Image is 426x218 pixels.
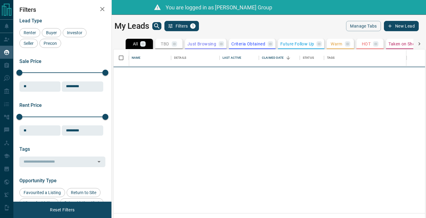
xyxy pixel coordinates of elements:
[303,49,314,66] div: Status
[384,21,419,31] button: New Lead
[220,49,259,66] div: Last Active
[161,42,169,46] p: TBD
[129,49,171,66] div: Name
[21,41,36,46] span: Seller
[223,49,241,66] div: Last Active
[300,49,324,66] div: Status
[69,190,98,195] span: Return to Site
[42,28,61,37] div: Buyer
[19,6,105,13] h2: Filters
[67,188,101,197] div: Return to Site
[21,30,38,35] span: Renter
[187,42,216,46] p: Just Browsing
[231,42,265,46] p: Criteria Obtained
[19,39,38,48] div: Seller
[362,42,371,46] p: HOT
[114,21,149,31] h1: My Leads
[19,102,42,108] span: Rent Price
[191,24,195,28] span: 1
[331,42,342,46] p: Warm
[262,49,284,66] div: Claimed Date
[19,146,30,152] span: Tags
[19,18,42,24] span: Lead Type
[327,49,335,66] div: Tags
[280,42,314,46] p: Future Follow Up
[19,198,58,207] div: Viewed a Listing
[284,54,292,62] button: Sort
[19,28,40,37] div: Renter
[60,198,104,207] div: Set up Listing Alert
[65,30,84,35] span: Investor
[132,49,141,66] div: Name
[171,49,220,66] div: Details
[39,39,61,48] div: Precon
[95,157,103,166] button: Open
[324,49,407,66] div: Tags
[152,22,161,30] button: search button
[259,49,300,66] div: Claimed Date
[41,41,59,46] span: Precon
[21,200,56,205] span: Viewed a Listing
[19,188,65,197] div: Favourited a Listing
[44,30,59,35] span: Buyer
[346,21,381,31] button: Manage Tabs
[19,58,41,64] span: Sale Price
[21,190,63,195] span: Favourited a Listing
[166,4,272,11] span: You are logged in as [PERSON_NAME] Group
[174,49,186,66] div: Details
[46,205,78,215] button: Reset Filters
[164,21,199,31] button: Filters1
[19,178,57,183] span: Opportunity Type
[133,42,138,46] p: All
[63,28,87,37] div: Investor
[62,200,101,205] span: Set up Listing Alert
